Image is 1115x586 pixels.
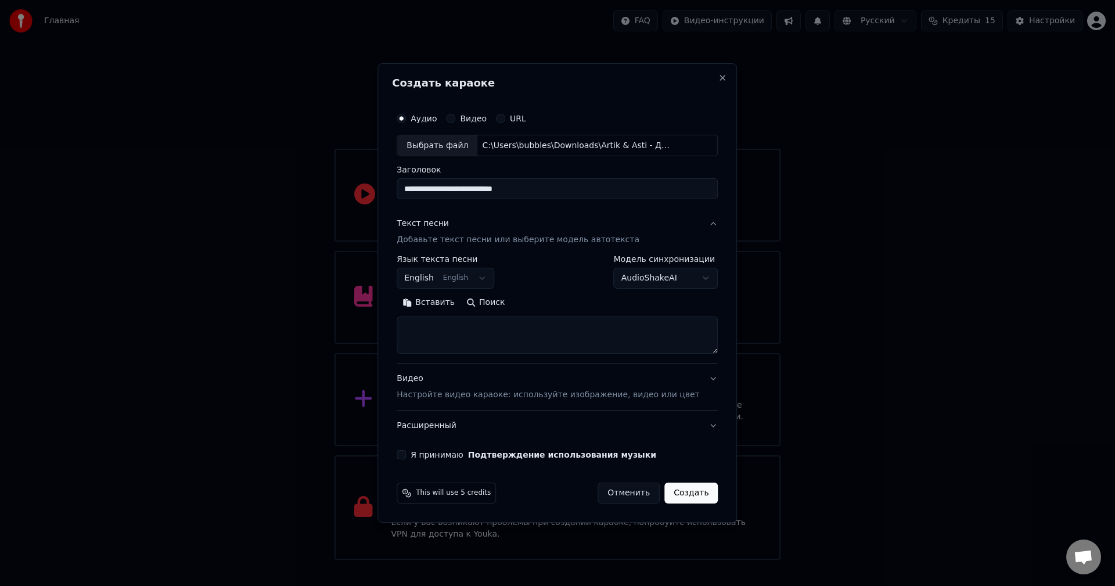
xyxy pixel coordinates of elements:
p: Настройте видео караоке: используйте изображение, видео или цвет [397,389,699,401]
div: Видео [397,373,699,401]
label: Я принимаю [411,451,656,459]
div: C:\Users\bubbles\Downloads\Artik & Asti - Девочка, танцуй.mp3 [477,140,675,152]
label: Заголовок [397,166,718,174]
button: Расширенный [397,411,718,441]
button: Вставить [397,294,461,312]
button: Я принимаю [468,451,656,459]
button: Отменить [598,483,660,504]
label: Видео [460,114,487,123]
button: ВидеоНастройте видео караоке: используйте изображение, видео или цвет [397,364,718,411]
label: Модель синхронизации [614,256,718,264]
div: Текст песниДобавьте текст песни или выберите модель автотекста [397,256,718,364]
h2: Создать караоке [392,78,722,88]
button: Поиск [461,294,510,312]
div: Выбрать файл [397,135,477,156]
span: This will use 5 credits [416,488,491,498]
label: URL [510,114,526,123]
p: Добавьте текст песни или выберите модель автотекста [397,235,639,246]
label: Язык текста песни [397,256,494,264]
button: Создать [664,483,718,504]
button: Текст песниДобавьте текст песни или выберите модель автотекста [397,209,718,256]
div: Текст песни [397,218,449,230]
label: Аудио [411,114,437,123]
